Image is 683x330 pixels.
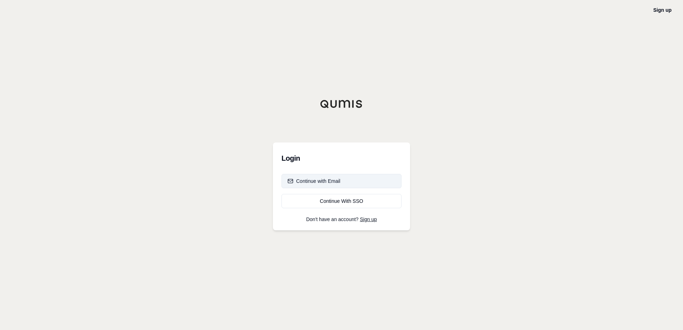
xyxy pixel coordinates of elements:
[360,216,377,222] a: Sign up
[320,100,363,108] img: Qumis
[288,197,395,205] div: Continue With SSO
[281,217,402,222] p: Don't have an account?
[281,174,402,188] button: Continue with Email
[281,151,402,165] h3: Login
[288,177,340,185] div: Continue with Email
[653,7,672,13] a: Sign up
[281,194,402,208] a: Continue With SSO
